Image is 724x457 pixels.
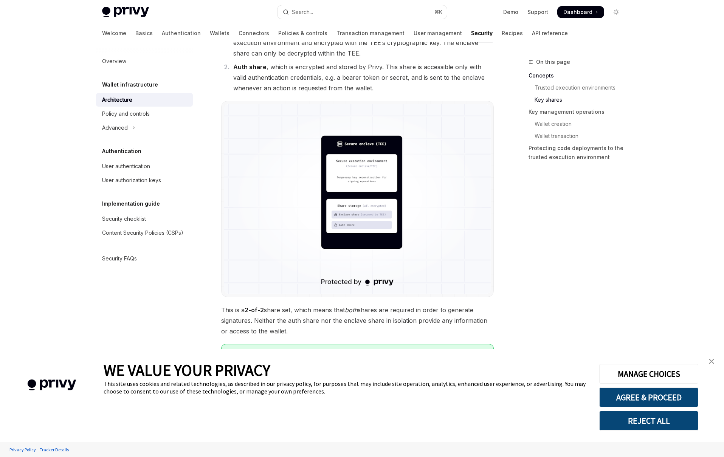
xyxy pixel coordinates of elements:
[336,24,405,42] a: Transaction management
[102,7,149,17] img: light logo
[529,118,628,130] a: Wallet creation
[414,24,462,42] a: User management
[529,106,628,118] a: Key management operations
[102,80,158,89] h5: Wallet infrastructure
[8,443,38,456] a: Privacy Policy
[96,93,193,107] a: Architecture
[529,70,628,82] a: Concepts
[278,24,327,42] a: Policies & controls
[102,109,150,118] div: Policy and controls
[96,252,193,265] a: Security FAQs
[102,24,126,42] a: Welcome
[529,82,628,94] a: Trusted execution environments
[704,354,719,369] a: close banner
[96,121,193,135] button: Toggle Advanced section
[529,94,628,106] a: Key shares
[231,62,494,93] li: , which is encrypted and stored by Privy. This share is accessible only with valid authentication...
[345,306,358,314] em: both
[96,54,193,68] a: Overview
[529,142,628,163] a: Protecting code deployments to the trusted execution environment
[102,228,183,237] div: Content Security Policies (CSPs)
[104,380,588,395] div: This site uses cookies and related technologies, as described in our privacy policy, for purposes...
[102,162,150,171] div: User authentication
[102,254,137,263] div: Security FAQs
[96,160,193,173] a: User authentication
[221,305,494,336] span: This is a share set, which means that shares are required in order to generate signatures. Neithe...
[527,8,548,16] a: Support
[210,24,229,42] a: Wallets
[292,8,313,17] div: Search...
[529,130,628,142] a: Wallet transaction
[709,359,714,364] img: close banner
[104,360,270,380] span: WE VALUE YOUR PRIVACY
[135,24,153,42] a: Basics
[557,6,604,18] a: Dashboard
[599,387,698,407] button: AGREE & PROCEED
[233,63,267,71] strong: Auth share
[599,411,698,431] button: REJECT ALL
[245,306,264,314] strong: 2-of-2
[503,8,518,16] a: Demo
[102,214,146,223] div: Security checklist
[239,24,269,42] a: Connectors
[38,443,71,456] a: Tracker Details
[102,57,126,66] div: Overview
[96,107,193,121] a: Policy and controls
[224,104,491,294] img: Trusted execution environment key shares
[102,176,161,185] div: User authorization keys
[278,5,447,19] button: Open search
[610,6,622,18] button: Toggle dark mode
[536,57,570,67] span: On this page
[96,226,193,240] a: Content Security Policies (CSPs)
[102,123,128,132] div: Advanced
[434,9,442,15] span: ⌘ K
[102,95,132,104] div: Architecture
[532,24,568,42] a: API reference
[231,27,494,59] li: , also referred to as the TEE share, which is secured directly by the trusted execution environme...
[599,364,698,384] button: MANAGE CHOICES
[502,24,523,42] a: Recipes
[471,24,493,42] a: Security
[96,174,193,187] a: User authorization keys
[162,24,201,42] a: Authentication
[96,212,193,226] a: Security checklist
[563,8,592,16] span: Dashboard
[102,199,160,208] h5: Implementation guide
[102,147,141,156] h5: Authentication
[11,369,92,401] img: company logo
